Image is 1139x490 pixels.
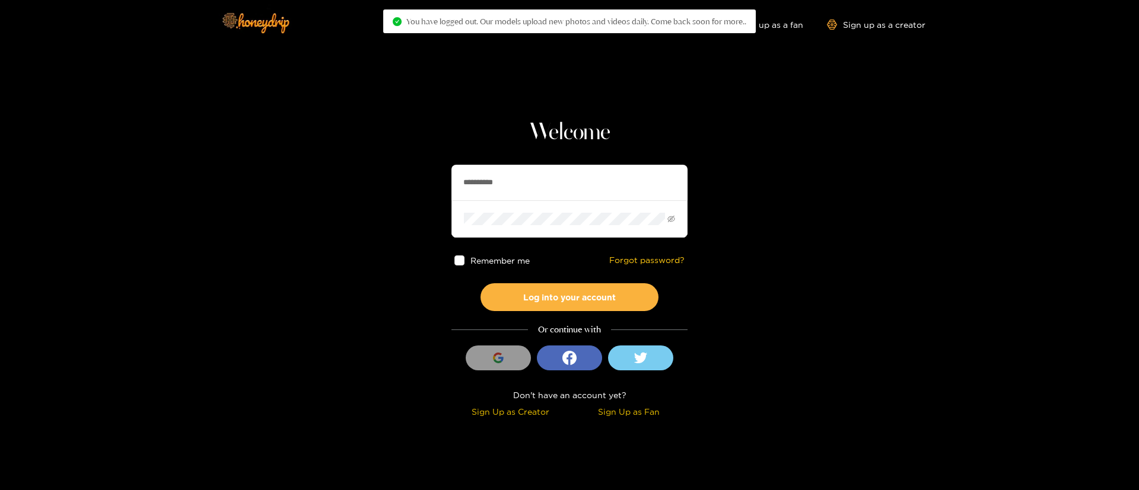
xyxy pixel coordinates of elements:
span: check-circle [393,17,402,26]
a: Forgot password? [609,255,685,265]
span: eye-invisible [667,215,675,223]
div: Sign Up as Fan [572,405,685,418]
div: Or continue with [451,323,688,337]
span: You have logged out. Our models upload new photos and videos daily. Come back soon for more.. [406,17,746,26]
div: Don't have an account yet? [451,388,688,402]
a: Sign up as a creator [827,20,925,30]
span: Remember me [470,256,530,265]
h1: Welcome [451,119,688,147]
a: Sign up as a fan [722,20,803,30]
button: Log into your account [481,283,658,311]
div: Sign Up as Creator [454,405,567,418]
